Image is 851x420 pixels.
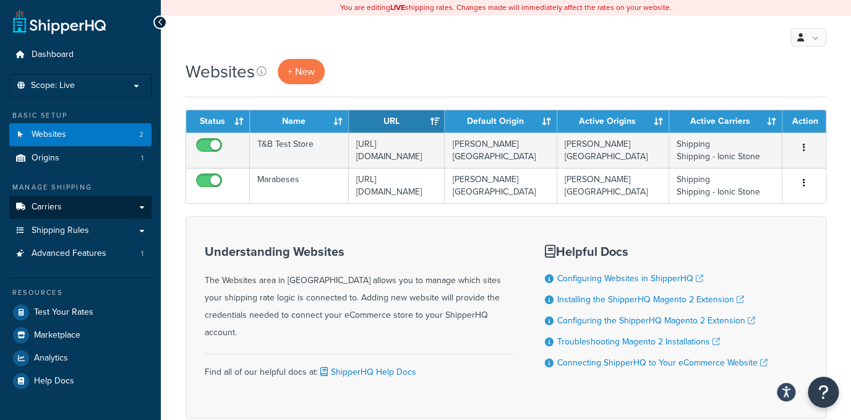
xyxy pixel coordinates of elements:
span: Help Docs [34,376,74,387]
span: Shipping Rules [32,225,89,236]
th: Status: activate to sort column ascending [186,110,250,133]
td: [PERSON_NAME][GEOGRAPHIC_DATA] [445,133,557,168]
span: Carriers [32,202,62,212]
a: Origins 1 [9,147,152,170]
span: Scope: Live [31,81,75,91]
td: [PERSON_NAME][GEOGRAPHIC_DATA] [557,168,669,203]
div: Resources [9,287,152,298]
th: URL: activate to sort column ascending [349,110,445,133]
li: Websites [9,123,152,146]
h3: Understanding Websites [205,245,514,258]
th: Active Origins: activate to sort column ascending [557,110,669,133]
span: Test Your Rates [34,307,93,318]
th: Active Carriers: activate to sort column ascending [669,110,782,133]
span: Advanced Features [32,248,106,259]
td: [URL][DOMAIN_NAME] [349,168,445,203]
a: Help Docs [9,370,152,392]
span: 2 [139,129,143,140]
li: Origins [9,147,152,170]
h1: Websites [186,59,255,84]
h3: Helpful Docs [545,245,768,258]
a: Dashboard [9,43,152,66]
button: Open Resource Center [808,377,839,408]
a: Test Your Rates [9,301,152,323]
span: Analytics [34,353,68,364]
span: Dashboard [32,50,74,60]
div: Basic Setup [9,110,152,121]
th: Name: activate to sort column ascending [250,110,349,133]
span: Websites [32,129,66,140]
td: [URL][DOMAIN_NAME] [349,133,445,168]
span: 1 [141,153,143,164]
td: [PERSON_NAME][GEOGRAPHIC_DATA] [445,168,557,203]
a: Shipping Rules [9,219,152,242]
a: Troubleshooting Magento 2 Installations [557,335,720,348]
span: + New [288,64,315,79]
th: Action [782,110,826,133]
a: Advanced Features 1 [9,242,152,265]
div: Manage Shipping [9,182,152,193]
a: Websites 2 [9,123,152,146]
td: Marabeses [250,168,349,203]
span: 1 [141,248,143,259]
span: Marketplace [34,330,80,341]
div: Find all of our helpful docs at: [205,354,514,381]
a: + New [278,59,325,84]
a: Configuring the ShipperHQ Magento 2 Extension [557,314,755,327]
div: The Websites area in [GEOGRAPHIC_DATA] allows you to manage which sites your shipping rate logic ... [205,245,514,341]
a: ShipperHQ Home [13,9,106,34]
th: Default Origin: activate to sort column ascending [445,110,557,133]
a: Carriers [9,196,152,219]
td: T&B Test Store [250,133,349,168]
td: Shipping Shipping - Ionic Stone [669,133,782,168]
a: Analytics [9,347,152,369]
a: Installing the ShipperHQ Magento 2 Extension [557,293,744,306]
a: ShipperHQ Help Docs [318,365,416,378]
td: Shipping Shipping - Ionic Stone [669,168,782,203]
li: Advanced Features [9,242,152,265]
td: [PERSON_NAME][GEOGRAPHIC_DATA] [557,133,669,168]
a: Marketplace [9,324,152,346]
b: LIVE [390,2,405,13]
span: Origins [32,153,59,164]
a: Configuring Websites in ShipperHQ [557,272,703,285]
a: Connecting ShipperHQ to Your eCommerce Website [557,356,768,369]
